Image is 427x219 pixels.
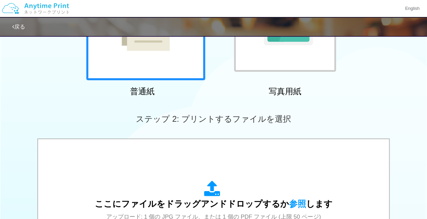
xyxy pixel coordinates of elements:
span: 参照 [289,199,306,208]
h2: 普通紙 [83,87,202,96]
span: ステップ 2: プリントするファイルを選択 [136,114,291,123]
a: 戻る [12,24,25,30]
span: ここにファイルをドラッグアンドドロップするか します [95,199,333,208]
h2: 写真用紙 [226,87,344,96]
